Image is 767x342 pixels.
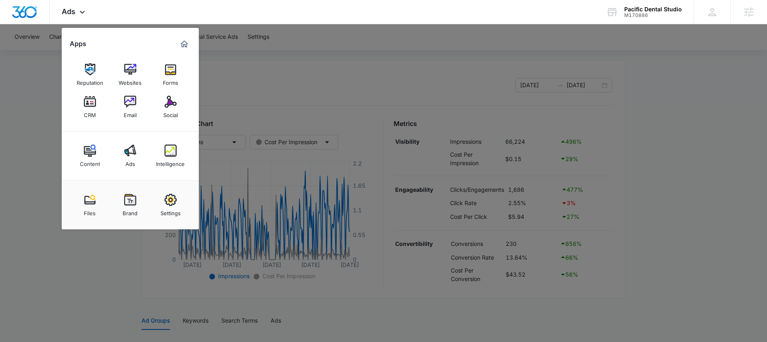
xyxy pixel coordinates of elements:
a: Email [115,92,146,122]
a: CRM [75,92,105,122]
div: Brand [123,206,138,216]
div: account id [624,13,682,18]
a: Marketing 360® Dashboard [178,38,191,50]
a: Settings [155,190,186,220]
a: Brand [115,190,146,220]
div: account name [624,6,682,13]
div: CRM [84,108,96,118]
div: Websites [119,76,142,86]
div: Reputation [77,76,103,86]
div: Intelligence [156,157,185,167]
a: Social [155,92,186,122]
span: Ads [62,7,75,16]
a: Content [75,141,105,171]
h2: Apps [70,40,86,48]
div: Settings [160,206,181,216]
div: Content [80,157,100,167]
div: Social [163,108,178,118]
a: Websites [115,59,146,90]
a: Forms [155,59,186,90]
div: Ads [125,157,135,167]
div: Files [84,206,96,216]
a: Intelligence [155,141,186,171]
a: Files [75,190,105,220]
a: Ads [115,141,146,171]
div: Forms [163,76,178,86]
a: Reputation [75,59,105,90]
div: Email [124,108,137,118]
